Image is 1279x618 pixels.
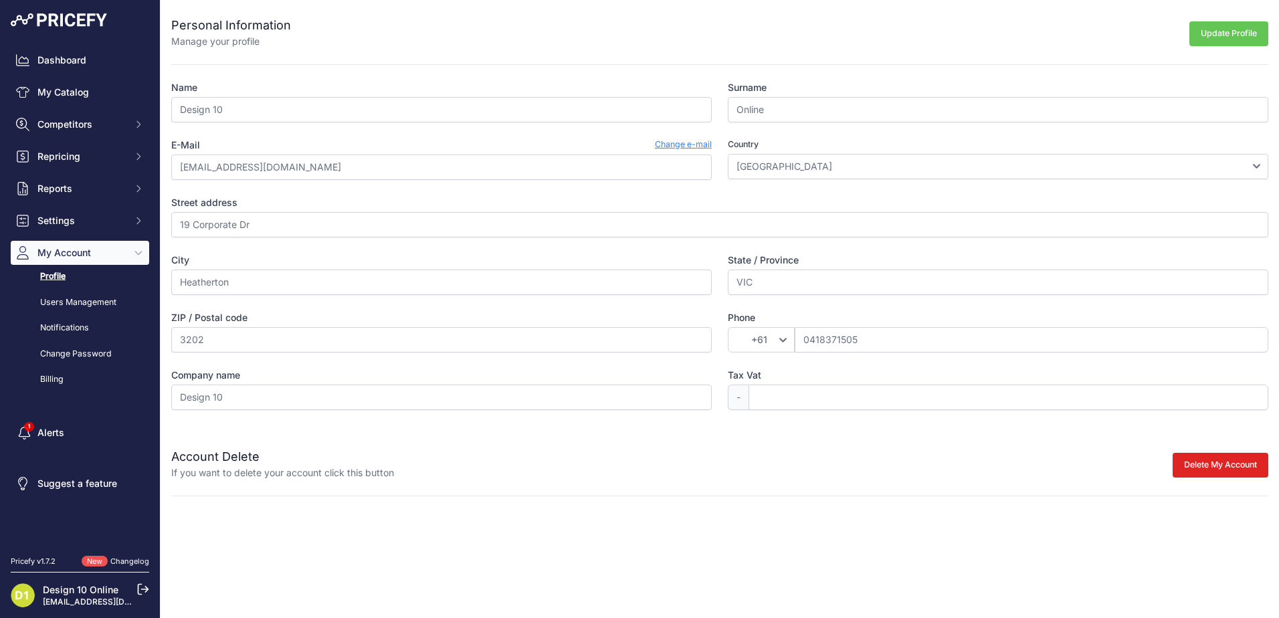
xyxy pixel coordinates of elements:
[11,291,149,314] a: Users Management
[37,182,125,195] span: Reports
[171,35,291,48] p: Manage your profile
[171,253,712,267] label: City
[171,138,200,152] label: E-Mail
[11,48,149,72] a: Dashboard
[1173,453,1268,478] button: Delete My Account
[171,196,1268,209] label: Street address
[11,421,149,445] a: Alerts
[11,241,149,265] button: My Account
[11,472,149,496] a: Suggest a feature
[37,150,125,163] span: Repricing
[11,80,149,104] a: My Catalog
[728,81,1268,94] label: Surname
[728,253,1268,267] label: State / Province
[37,118,125,131] span: Competitors
[11,265,149,288] a: Profile
[171,311,712,324] label: ZIP / Postal code
[1189,21,1268,46] button: Update Profile
[37,246,125,260] span: My Account
[171,369,712,382] label: Company name
[728,385,749,410] span: -
[171,16,291,35] h2: Personal Information
[11,316,149,340] a: Notifications
[171,447,394,466] h2: Account Delete
[11,48,149,540] nav: Sidebar
[82,556,108,567] span: New
[11,13,107,27] img: Pricefy Logo
[11,556,56,567] div: Pricefy v1.7.2
[11,342,149,366] a: Change Password
[37,214,125,227] span: Settings
[43,597,183,607] a: [EMAIL_ADDRESS][DOMAIN_NAME]
[110,556,149,566] a: Changelog
[728,311,1268,324] label: Phone
[171,81,712,94] label: Name
[11,112,149,136] button: Competitors
[11,177,149,201] button: Reports
[43,584,118,595] a: Design 10 Online
[11,144,149,169] button: Repricing
[728,369,761,381] span: Tax Vat
[171,466,394,480] p: If you want to delete your account click this button
[11,368,149,391] a: Billing
[11,209,149,233] button: Settings
[728,138,1268,151] label: Country
[655,138,712,152] a: Change e-mail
